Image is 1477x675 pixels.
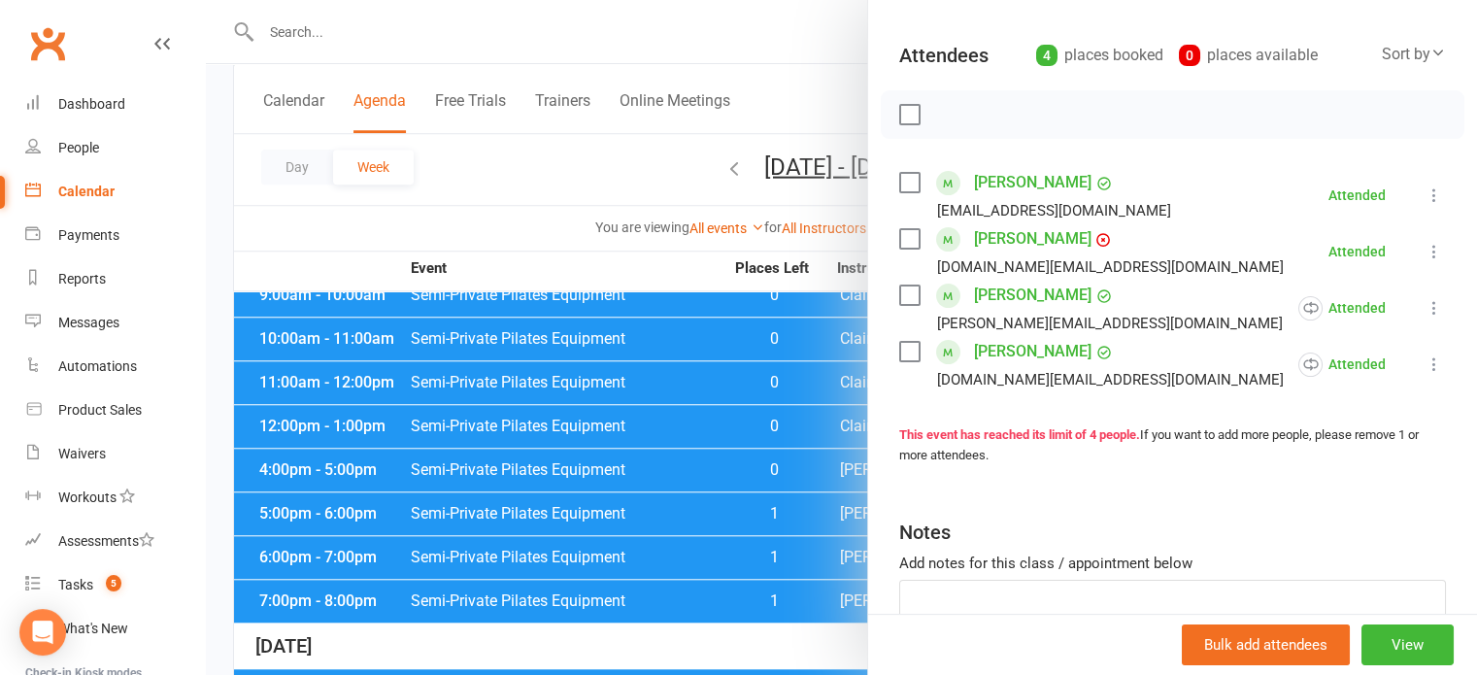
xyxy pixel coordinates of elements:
a: [PERSON_NAME] [974,223,1091,254]
button: Bulk add attendees [1182,624,1350,665]
a: [PERSON_NAME] [974,167,1091,198]
div: Calendar [58,184,115,199]
div: places booked [1036,42,1163,69]
div: Dashboard [58,96,125,112]
div: Open Intercom Messenger [19,609,66,656]
a: Payments [25,214,205,257]
div: 0 [1179,45,1200,66]
div: Workouts [58,489,117,505]
a: Assessments [25,520,205,563]
div: [EMAIL_ADDRESS][DOMAIN_NAME] [937,198,1171,223]
button: View [1361,624,1454,665]
a: People [25,126,205,170]
div: 4 [1036,45,1057,66]
div: Add notes for this class / appointment below [899,552,1446,575]
div: Attended [1298,296,1386,321]
a: Clubworx [23,19,72,68]
div: Waivers [58,446,106,461]
div: Attendees [899,42,989,69]
a: [PERSON_NAME] [974,280,1091,311]
a: Workouts [25,476,205,520]
div: places available [1179,42,1318,69]
div: Assessments [58,533,154,549]
span: 5 [106,575,121,591]
a: What's New [25,607,205,651]
div: Attended [1328,245,1386,258]
div: Sort by [1382,42,1446,67]
strong: This event has reached its limit of 4 people. [899,427,1140,442]
a: Tasks 5 [25,563,205,607]
div: Notes [899,519,951,546]
div: [DOMAIN_NAME][EMAIL_ADDRESS][DOMAIN_NAME] [937,367,1284,392]
div: If you want to add more people, please remove 1 or more attendees. [899,425,1446,466]
div: Attended [1298,353,1386,377]
div: Tasks [58,577,93,592]
div: Reports [58,271,106,287]
div: What's New [58,621,128,636]
div: People [58,140,99,155]
a: Calendar [25,170,205,214]
div: Automations [58,358,137,374]
a: Automations [25,345,205,388]
div: Payments [58,227,119,243]
div: Messages [58,315,119,330]
a: Messages [25,301,205,345]
div: Attended [1328,188,1386,202]
a: Reports [25,257,205,301]
div: [DOMAIN_NAME][EMAIL_ADDRESS][DOMAIN_NAME] [937,254,1284,280]
a: Product Sales [25,388,205,432]
a: Dashboard [25,83,205,126]
a: [PERSON_NAME] [974,336,1091,367]
div: [PERSON_NAME][EMAIL_ADDRESS][DOMAIN_NAME] [937,311,1283,336]
a: Waivers [25,432,205,476]
div: Product Sales [58,402,142,418]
